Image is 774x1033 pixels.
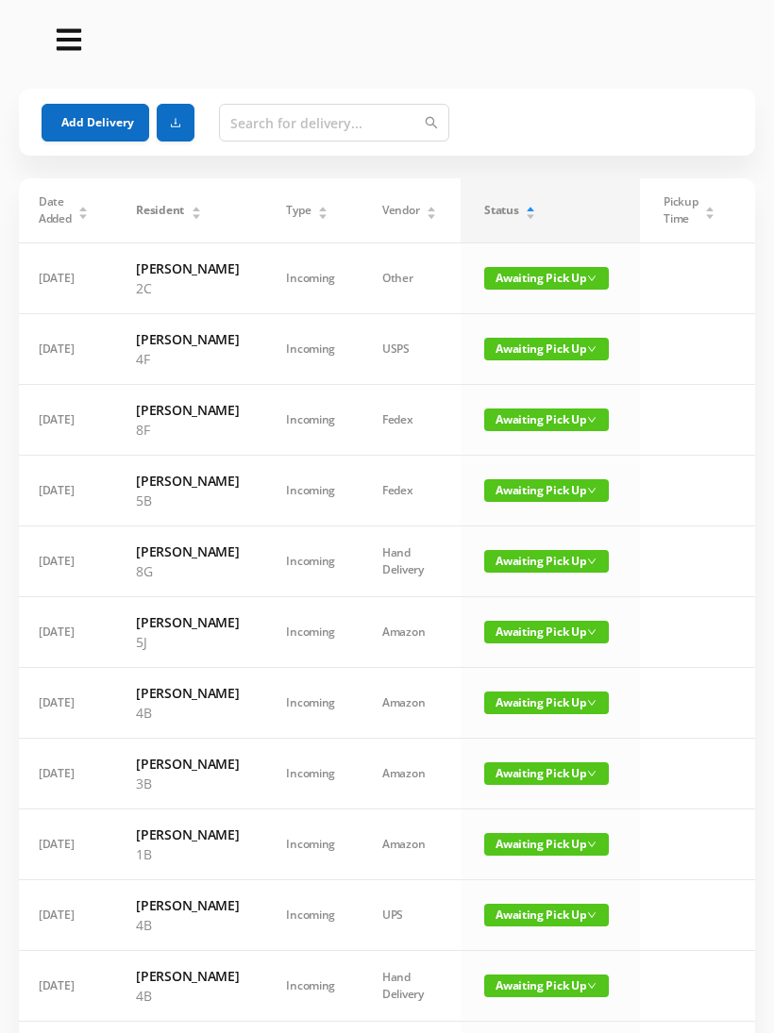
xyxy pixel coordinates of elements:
[587,274,597,283] i: icon: down
[484,762,609,785] span: Awaiting Pick Up
[262,880,359,951] td: Incoming
[484,338,609,360] span: Awaiting Pick Up
[157,104,194,142] button: icon: download
[359,314,461,385] td: USPS
[136,202,184,219] span: Resident
[317,204,328,215] div: Sort
[704,204,715,215] div: Sort
[587,910,597,920] i: icon: down
[136,278,239,298] p: 2C
[427,204,437,209] i: icon: caret-up
[262,951,359,1022] td: Incoming
[425,116,438,129] i: icon: search
[359,880,461,951] td: UPS
[39,193,72,227] span: Date Added
[587,415,597,425] i: icon: down
[77,204,89,215] div: Sort
[136,754,239,774] h6: [PERSON_NAME]
[136,844,239,864] p: 1B
[136,966,239,986] h6: [PERSON_NAME]
[136,471,239,491] h6: [PERSON_NAME]
[484,479,609,502] span: Awaiting Pick Up
[318,211,328,217] i: icon: caret-down
[136,825,239,844] h6: [PERSON_NAME]
[484,904,609,926] span: Awaiting Pick Up
[262,668,359,739] td: Incoming
[484,267,609,290] span: Awaiting Pick Up
[136,349,239,369] p: 4F
[484,202,518,219] span: Status
[382,202,419,219] span: Vendor
[484,691,609,714] span: Awaiting Pick Up
[136,258,239,278] h6: [PERSON_NAME]
[262,597,359,668] td: Incoming
[484,621,609,643] span: Awaiting Pick Up
[587,698,597,708] i: icon: down
[587,981,597,991] i: icon: down
[136,915,239,935] p: 4B
[15,385,112,456] td: [DATE]
[262,456,359,526] td: Incoming
[136,632,239,652] p: 5J
[136,541,239,561] h6: [PERSON_NAME]
[484,833,609,856] span: Awaiting Pick Up
[484,975,609,997] span: Awaiting Pick Up
[15,243,112,314] td: [DATE]
[78,204,89,209] i: icon: caret-up
[587,840,597,849] i: icon: down
[587,486,597,495] i: icon: down
[359,526,461,597] td: Hand Delivery
[262,809,359,880] td: Incoming
[664,193,698,227] span: Pickup Time
[359,243,461,314] td: Other
[15,951,112,1022] td: [DATE]
[525,204,536,215] div: Sort
[15,809,112,880] td: [DATE]
[359,739,461,809] td: Amazon
[526,211,536,217] i: icon: caret-down
[219,104,449,142] input: Search for delivery...
[136,986,239,1006] p: 4B
[359,951,461,1022] td: Hand Delivery
[136,420,239,440] p: 8F
[359,385,461,456] td: Fedex
[136,703,239,723] p: 4B
[587,769,597,778] i: icon: down
[15,314,112,385] td: [DATE]
[78,211,89,217] i: icon: caret-down
[136,561,239,581] p: 8G
[359,456,461,526] td: Fedex
[191,211,201,217] i: icon: caret-down
[136,329,239,349] h6: [PERSON_NAME]
[191,204,201,209] i: icon: caret-up
[15,880,112,951] td: [DATE]
[136,683,239,703] h6: [PERSON_NAME]
[705,211,715,217] i: icon: caret-down
[262,243,359,314] td: Incoming
[427,211,437,217] i: icon: caret-down
[262,314,359,385] td: Incoming
[484,550,609,573] span: Awaiting Pick Up
[15,597,112,668] td: [DATE]
[359,597,461,668] td: Amazon
[136,612,239,632] h6: [PERSON_NAME]
[136,774,239,793] p: 3B
[15,739,112,809] td: [DATE]
[262,385,359,456] td: Incoming
[587,627,597,637] i: icon: down
[136,491,239,510] p: 5B
[15,668,112,739] td: [DATE]
[359,668,461,739] td: Amazon
[42,104,149,142] button: Add Delivery
[359,809,461,880] td: Amazon
[286,202,311,219] span: Type
[705,204,715,209] i: icon: caret-up
[526,204,536,209] i: icon: caret-up
[262,739,359,809] td: Incoming
[15,456,112,526] td: [DATE]
[136,895,239,915] h6: [PERSON_NAME]
[262,526,359,597] td: Incoming
[318,204,328,209] i: icon: caret-up
[191,204,202,215] div: Sort
[587,344,597,354] i: icon: down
